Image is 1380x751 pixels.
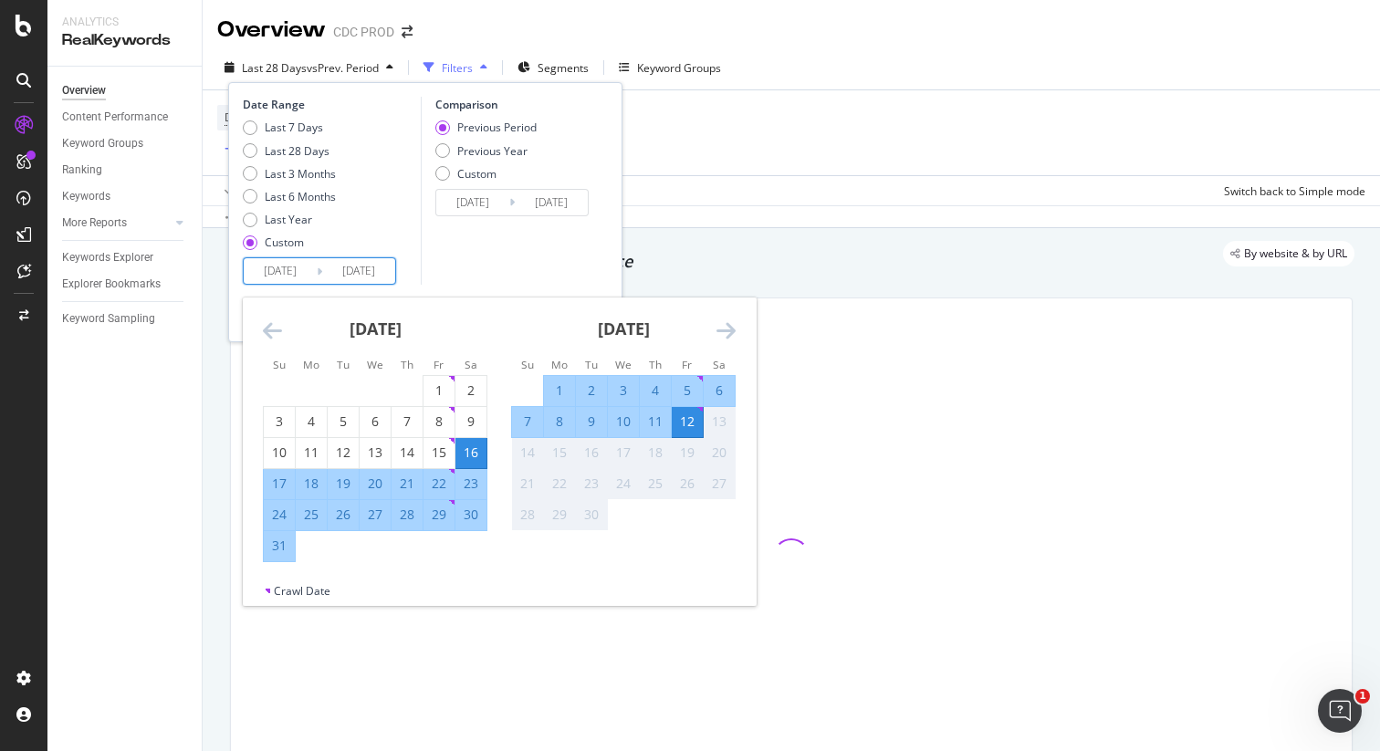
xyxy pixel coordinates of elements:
div: 16 [576,443,607,462]
td: Selected. Friday, August 29, 2025 [423,499,455,530]
div: 8 [423,412,455,431]
small: Tu [585,357,598,371]
div: CDC PROD [333,23,394,41]
div: 1 [423,381,455,400]
td: Choose Saturday, August 2, 2025 as your check-in date. It’s available. [455,375,487,406]
div: Overview [217,15,326,46]
div: 28 [512,506,543,524]
div: Last 28 Days [265,143,329,159]
div: 2 [455,381,486,400]
td: Selected. Friday, August 22, 2025 [423,468,455,499]
button: Filters [416,53,495,82]
div: arrow-right-arrow-left [402,26,413,38]
input: Start Date [244,258,317,284]
small: Th [649,357,662,371]
td: Selected. Tuesday, August 26, 2025 [328,499,360,530]
a: Keyword Groups [62,134,189,153]
div: Last 6 Months [243,189,336,204]
small: We [615,357,632,371]
div: 30 [455,506,486,524]
a: More Reports [62,214,171,233]
td: Not available. Monday, September 15, 2025 [544,437,576,468]
small: Su [273,357,286,371]
td: Choose Tuesday, August 5, 2025 as your check-in date. It’s available. [328,406,360,437]
div: 4 [296,412,327,431]
div: Custom [435,166,537,182]
div: 5 [328,412,359,431]
div: 23 [455,475,486,493]
small: Mo [303,357,319,371]
span: vs Prev. Period [307,60,379,76]
div: 13 [360,443,391,462]
td: Not available. Saturday, September 27, 2025 [704,468,736,499]
div: 27 [704,475,735,493]
div: 14 [392,443,423,462]
div: Last 28 Days [243,143,336,159]
div: Last Year [243,212,336,227]
div: Crawl Date [274,583,330,599]
td: Selected. Monday, August 25, 2025 [296,499,328,530]
div: 21 [392,475,423,493]
td: Selected. Tuesday, September 2, 2025 [576,375,608,406]
td: Choose Friday, August 1, 2025 as your check-in date. It’s available. [423,375,455,406]
div: 8 [544,412,575,431]
td: Selected. Thursday, August 28, 2025 [392,499,423,530]
td: Selected. Thursday, September 4, 2025 [640,375,672,406]
div: 25 [640,475,671,493]
div: 1 [544,381,575,400]
button: Switch back to Simple mode [1217,176,1365,205]
td: Selected. Monday, September 8, 2025 [544,406,576,437]
div: Last 7 Days [243,120,336,135]
td: Selected. Saturday, September 6, 2025 [704,375,736,406]
strong: [DATE] [598,318,650,339]
div: Keywords [62,187,110,206]
small: Fr [682,357,692,371]
div: 22 [544,475,575,493]
div: 31 [264,537,295,555]
td: Choose Friday, August 8, 2025 as your check-in date. It’s available. [423,406,455,437]
div: Keyword Groups [637,60,721,76]
div: Move forward to switch to the next month. [716,319,736,342]
div: 27 [360,506,391,524]
div: Ranking [62,161,102,180]
td: Not available. Monday, September 22, 2025 [544,468,576,499]
a: Overview [62,81,189,100]
div: Previous Year [457,143,528,159]
td: Not available. Tuesday, September 23, 2025 [576,468,608,499]
div: 17 [608,443,639,462]
div: Previous Period [435,120,537,135]
div: 29 [544,506,575,524]
div: 20 [360,475,391,493]
small: Mo [551,357,568,371]
div: Analytics [62,15,187,30]
div: Last 3 Months [265,166,336,182]
div: Last 7 Days [265,120,323,135]
small: Sa [713,357,726,371]
div: 3 [608,381,639,400]
button: Keyword Groups [612,53,728,82]
td: Choose Thursday, August 14, 2025 as your check-in date. It’s available. [392,437,423,468]
div: 15 [423,443,455,462]
div: 11 [296,443,327,462]
div: 10 [264,443,295,462]
td: Choose Sunday, August 3, 2025 as your check-in date. It’s available. [264,406,296,437]
small: Tu [337,357,350,371]
td: Choose Wednesday, August 13, 2025 as your check-in date. It’s available. [360,437,392,468]
div: Content Performance [62,108,168,127]
td: Selected. Sunday, August 31, 2025 [264,530,296,561]
td: Selected. Friday, September 5, 2025 [672,375,704,406]
button: Apply [217,176,270,205]
div: 12 [328,443,359,462]
input: End Date [322,258,395,284]
div: 18 [296,475,327,493]
td: Selected. Saturday, August 23, 2025 [455,468,487,499]
td: Selected. Wednesday, August 20, 2025 [360,468,392,499]
div: Comparison [435,97,594,112]
small: Fr [434,357,444,371]
div: 12 [672,412,703,431]
small: Th [401,357,413,371]
div: 24 [264,506,295,524]
td: Not available. Saturday, September 13, 2025 [704,406,736,437]
div: Custom [265,235,304,250]
a: Ranking [62,161,189,180]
